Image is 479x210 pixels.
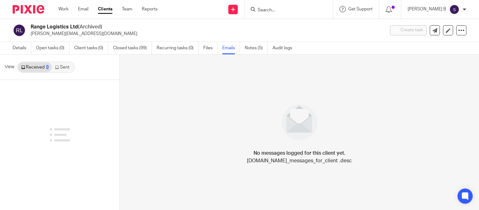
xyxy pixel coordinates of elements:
[449,4,459,15] img: svg%3E
[36,42,69,54] a: Open tasks (0)
[58,6,69,12] a: Work
[247,157,352,165] p: [DOMAIN_NAME]_messages_for_client .desc
[31,31,380,37] p: [PERSON_NAME][EMAIL_ADDRESS][DOMAIN_NAME]
[113,42,152,54] a: Closed tasks (99)
[142,6,158,12] a: Reports
[257,8,314,13] input: Search
[222,42,240,54] a: Emails
[13,42,31,54] a: Details
[122,6,132,12] a: Team
[78,24,102,29] span: (Archived)
[18,62,52,72] a: Received0
[157,42,199,54] a: Recurring tasks (0)
[254,149,345,157] h4: No messages logged for this client yet.
[46,65,49,69] div: 0
[203,42,218,54] a: Files
[13,5,44,14] img: Pixie
[348,7,373,11] span: Get Support
[5,64,14,70] span: View
[31,24,310,30] h2: Range Logistics Ltd
[13,24,26,37] img: svg%3E
[98,6,112,12] a: Clients
[52,62,74,72] a: Sent
[408,6,446,12] p: [PERSON_NAME] B
[74,42,108,54] a: Client tasks (0)
[390,25,427,35] button: Create task
[245,42,268,54] a: Notes (5)
[78,6,88,12] a: Email
[278,100,321,144] img: image
[272,42,297,54] a: Audit logs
